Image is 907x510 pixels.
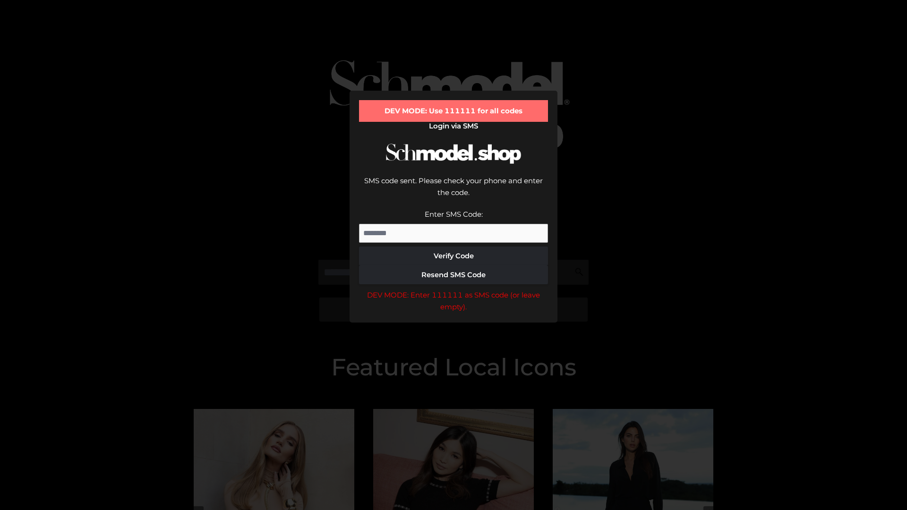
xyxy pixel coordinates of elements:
[359,246,548,265] button: Verify Code
[359,122,548,130] h2: Login via SMS
[425,210,483,219] label: Enter SMS Code:
[359,175,548,208] div: SMS code sent. Please check your phone and enter the code.
[383,135,524,172] img: Schmodel Logo
[359,289,548,313] div: DEV MODE: Enter 111111 as SMS code (or leave empty).
[359,100,548,122] div: DEV MODE: Use 111111 for all codes
[359,265,548,284] button: Resend SMS Code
